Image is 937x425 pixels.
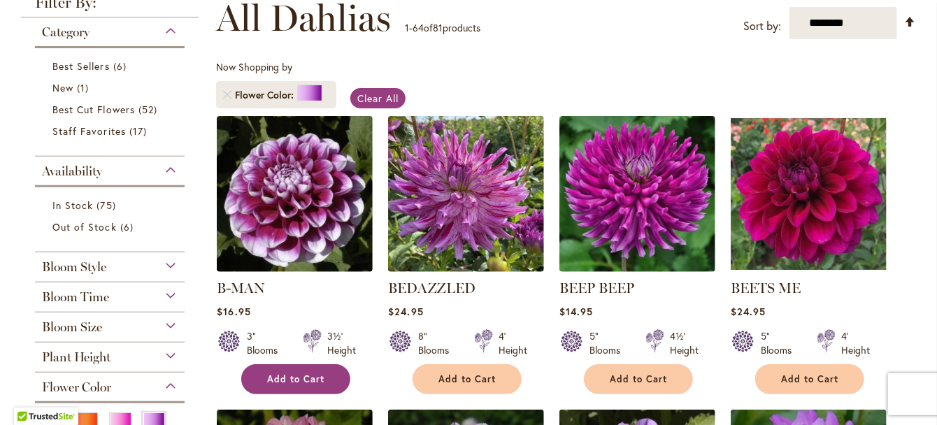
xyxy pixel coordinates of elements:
[438,373,496,385] span: Add to Cart
[217,280,265,296] a: B-MAN
[405,21,409,34] span: 1
[388,261,544,275] a: Bedazzled
[52,220,117,233] span: Out of Stock
[247,329,286,357] div: 3" Blooms
[52,198,171,212] a: In Stock 75
[388,116,544,272] img: Bedazzled
[42,259,106,275] span: Bloom Style
[42,350,110,365] span: Plant Height
[743,13,781,39] label: Sort by:
[413,364,522,394] button: Add to Cart
[216,60,292,73] span: Now Shopping by
[52,102,171,117] a: Best Cut Flowers
[731,280,801,296] a: BEETS ME
[217,305,250,318] span: $16.95
[559,116,715,272] img: BEEP BEEP
[52,59,110,73] span: Best Sellers
[52,219,171,234] a: Out of Stock 6
[113,59,130,73] span: 6
[120,219,137,234] span: 6
[42,24,90,40] span: Category
[42,319,102,335] span: Bloom Size
[267,373,324,385] span: Add to Cart
[589,329,629,357] div: 5" Blooms
[405,17,480,39] p: - of products
[413,21,424,34] span: 64
[223,91,231,99] a: Remove Flower Color Purple
[138,102,161,117] span: 52
[327,329,356,357] div: 3½' Height
[388,305,423,318] span: $24.95
[52,80,171,95] a: New
[388,280,475,296] a: BEDAZZLED
[610,373,667,385] span: Add to Cart
[217,116,373,272] img: B-MAN
[584,364,693,394] button: Add to Cart
[52,59,171,73] a: Best Sellers
[731,305,766,318] span: $24.95
[731,116,887,272] img: BEETS ME
[52,81,73,94] span: New
[52,199,93,212] span: In Stock
[241,364,350,394] button: Add to Cart
[761,329,800,357] div: 5" Blooms
[350,88,406,108] a: Clear All
[781,373,838,385] span: Add to Cart
[433,21,443,34] span: 81
[96,198,119,212] span: 75
[52,103,135,116] span: Best Cut Flowers
[755,364,864,394] button: Add to Cart
[235,88,297,102] span: Flower Color
[42,289,109,305] span: Bloom Time
[418,329,457,357] div: 8" Blooms
[499,329,527,357] div: 4' Height
[77,80,92,95] span: 1
[559,280,634,296] a: BEEP BEEP
[217,261,373,275] a: B-MAN
[670,329,699,357] div: 4½' Height
[559,261,715,275] a: BEEP BEEP
[52,124,126,138] span: Staff Favorites
[731,261,887,275] a: BEETS ME
[357,92,399,105] span: Clear All
[129,124,150,138] span: 17
[10,375,50,415] iframe: Launch Accessibility Center
[841,329,870,357] div: 4' Height
[42,164,102,179] span: Availability
[559,305,593,318] span: $14.95
[42,380,111,395] span: Flower Color
[52,124,171,138] a: Staff Favorites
